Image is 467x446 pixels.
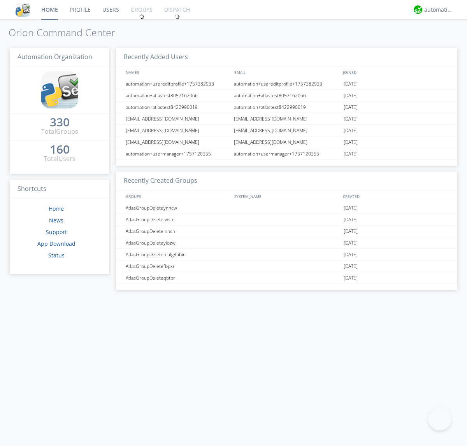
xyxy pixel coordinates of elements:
a: [EMAIL_ADDRESS][DOMAIN_NAME][EMAIL_ADDRESS][DOMAIN_NAME][DATE] [116,136,457,148]
div: AtlasGroupDeletefculgRubin [124,249,232,260]
div: AtlasGroupDeleteyiozw [124,237,232,248]
div: [EMAIL_ADDRESS][DOMAIN_NAME] [232,113,342,124]
span: [DATE] [344,237,358,249]
span: Automation Organization [18,52,92,61]
a: AtlasGroupDeletelwsfe[DATE] [116,214,457,226]
h3: Recently Created Groups [116,171,457,191]
span: [DATE] [344,214,358,226]
div: Total Users [44,154,75,163]
a: [EMAIL_ADDRESS][DOMAIN_NAME][EMAIL_ADDRESS][DOMAIN_NAME][DATE] [116,113,457,125]
img: cddb5a64eb264b2086981ab96f4c1ba7 [16,3,30,17]
div: AtlasGroupDeleteynncw [124,202,232,213]
div: AtlasGroupDeletelwsfe [124,214,232,225]
div: GROUPS [124,191,230,202]
span: [DATE] [344,113,358,125]
span: [DATE] [344,148,358,160]
a: automation+atlastest8057162066automation+atlastest8057162066[DATE] [116,90,457,101]
span: [DATE] [344,249,358,261]
div: automation+usereditprofile+1757382933 [232,78,342,89]
div: NAMES [124,66,230,78]
img: d2d01cd9b4174d08988066c6d424eccd [414,5,422,14]
a: AtlasGroupDeleteyiozw[DATE] [116,237,457,249]
div: AtlasGroupDeletelnnsn [124,226,232,237]
div: automation+atlas [424,6,453,14]
div: automation+atlastest8057162066 [124,90,232,101]
div: automation+atlastest8422990019 [232,101,342,113]
div: AtlasGroupDeleteqbtpr [124,272,232,283]
div: Total Groups [41,127,78,136]
a: automation+atlastest8422990019automation+atlastest8422990019[DATE] [116,101,457,113]
img: spin.svg [174,14,180,19]
div: [EMAIL_ADDRESS][DOMAIN_NAME] [124,136,232,148]
div: [EMAIL_ADDRESS][DOMAIN_NAME] [124,113,232,124]
a: App Download [37,240,75,247]
div: automation+usermanager+1757120355 [124,148,232,159]
span: [DATE] [344,125,358,136]
a: Status [48,252,65,259]
a: AtlasGroupDeleteqbtpr[DATE] [116,272,457,284]
span: [DATE] [344,226,358,237]
div: CREATED [341,191,450,202]
span: [DATE] [344,272,358,284]
a: AtlasGroupDeletefbpxr[DATE] [116,261,457,272]
iframe: Toggle Customer Support [428,407,451,430]
span: [DATE] [344,136,358,148]
a: automation+usereditprofile+1757382933automation+usereditprofile+1757382933[DATE] [116,78,457,90]
div: 160 [50,145,70,153]
span: [DATE] [344,78,358,90]
div: EMAIL [232,66,341,78]
div: AtlasGroupDeletefbpxr [124,261,232,272]
a: AtlasGroupDeleteynncw[DATE] [116,202,457,214]
div: [EMAIL_ADDRESS][DOMAIN_NAME] [232,125,342,136]
a: Home [49,205,64,212]
span: [DATE] [344,101,358,113]
span: [DATE] [344,261,358,272]
div: JOINED [341,66,450,78]
a: 330 [50,118,70,127]
div: [EMAIL_ADDRESS][DOMAIN_NAME] [232,136,342,148]
span: [DATE] [344,90,358,101]
h3: Recently Added Users [116,48,457,67]
a: News [49,217,63,224]
div: automation+atlastest8057162066 [232,90,342,101]
div: 330 [50,118,70,126]
div: automation+atlastest8422990019 [124,101,232,113]
a: 160 [50,145,70,154]
span: [DATE] [344,202,358,214]
h3: Shortcuts [10,180,109,199]
a: Support [46,228,67,236]
a: [EMAIL_ADDRESS][DOMAIN_NAME][EMAIL_ADDRESS][DOMAIN_NAME][DATE] [116,125,457,136]
a: AtlasGroupDeletelnnsn[DATE] [116,226,457,237]
img: spin.svg [139,14,144,19]
div: [EMAIL_ADDRESS][DOMAIN_NAME] [124,125,232,136]
div: automation+usereditprofile+1757382933 [124,78,232,89]
a: automation+usermanager+1757120355automation+usermanager+1757120355[DATE] [116,148,457,160]
img: cddb5a64eb264b2086981ab96f4c1ba7 [41,71,78,108]
div: automation+usermanager+1757120355 [232,148,342,159]
a: AtlasGroupDeletefculgRubin[DATE] [116,249,457,261]
div: SYSTEM_NAME [232,191,341,202]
